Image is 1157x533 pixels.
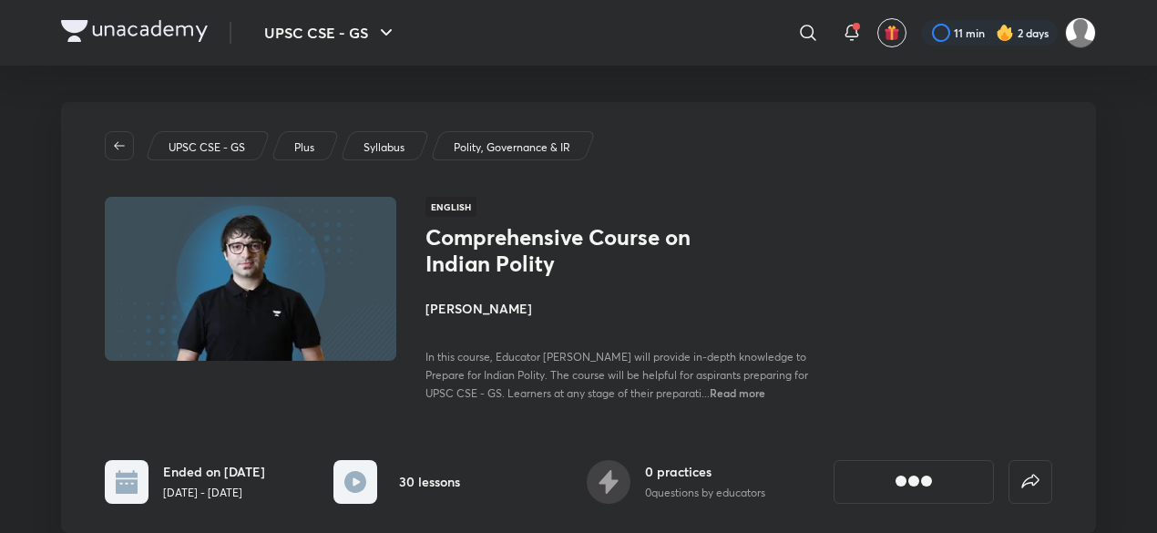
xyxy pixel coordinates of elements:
[361,139,408,156] a: Syllabus
[834,460,994,504] button: [object Object]
[61,20,208,42] img: Company Logo
[166,139,249,156] a: UPSC CSE - GS
[1065,17,1096,48] img: ADITYA
[253,15,408,51] button: UPSC CSE - GS
[884,25,900,41] img: avatar
[645,462,765,481] h6: 0 practices
[399,472,460,491] h6: 30 lessons
[451,139,574,156] a: Polity, Governance & IR
[645,485,765,501] p: 0 questions by educators
[425,224,723,277] h1: Comprehensive Course on Indian Polity
[363,139,404,156] p: Syllabus
[425,299,834,318] h4: [PERSON_NAME]
[454,139,570,156] p: Polity, Governance & IR
[710,385,765,400] span: Read more
[425,197,476,217] span: English
[169,139,245,156] p: UPSC CSE - GS
[61,20,208,46] a: Company Logo
[163,485,265,501] p: [DATE] - [DATE]
[292,139,318,156] a: Plus
[102,195,399,363] img: Thumbnail
[996,24,1014,42] img: streak
[877,18,906,47] button: avatar
[294,139,314,156] p: Plus
[163,462,265,481] h6: Ended on [DATE]
[1009,460,1052,504] button: false
[425,350,808,400] span: In this course, Educator [PERSON_NAME] will provide in-depth knowledge to Prepare for Indian Poli...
